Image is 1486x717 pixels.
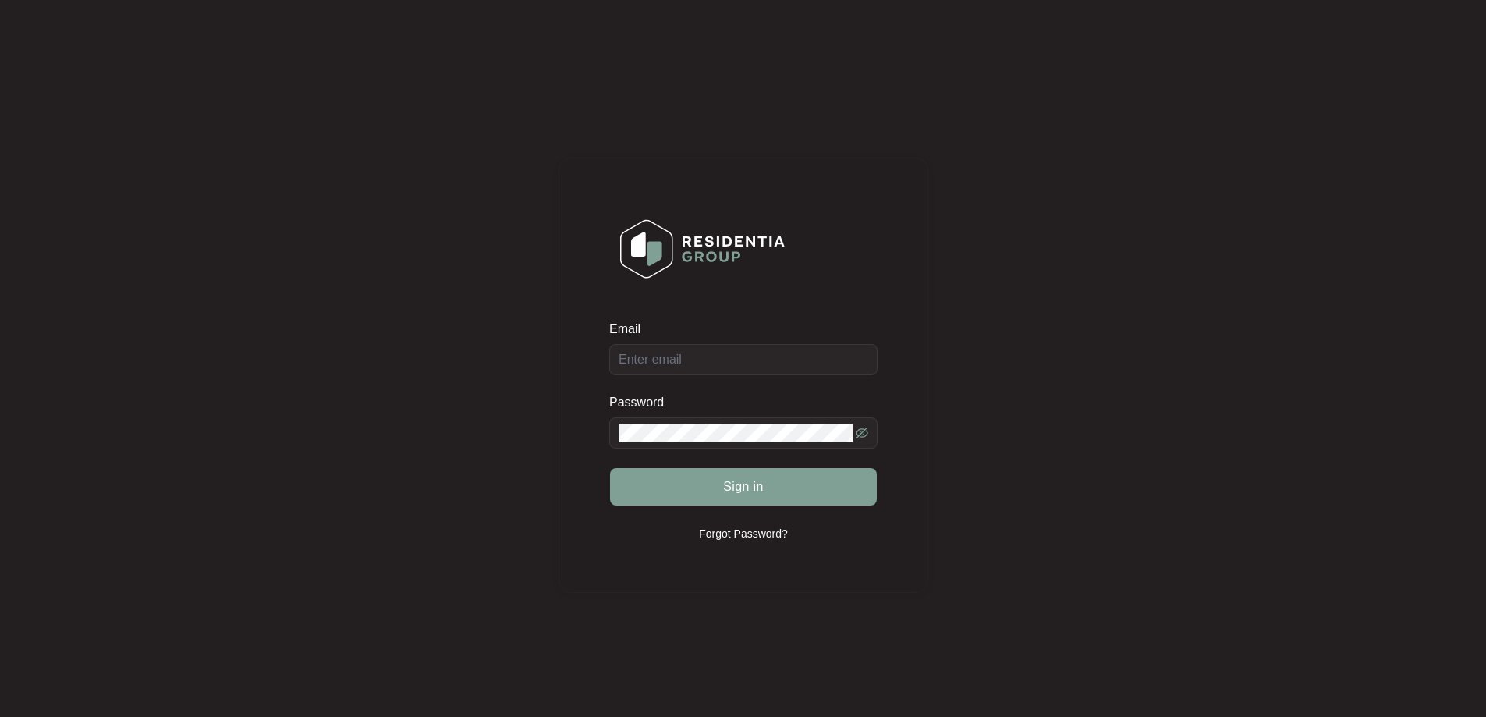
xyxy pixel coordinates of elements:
[610,468,877,506] button: Sign in
[610,209,795,289] img: Login Logo
[856,427,868,439] span: eye-invisible
[609,344,878,375] input: Email
[609,321,651,337] label: Email
[699,526,788,541] p: Forgot Password?
[619,424,853,442] input: Password
[609,395,676,410] label: Password
[723,477,764,496] span: Sign in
